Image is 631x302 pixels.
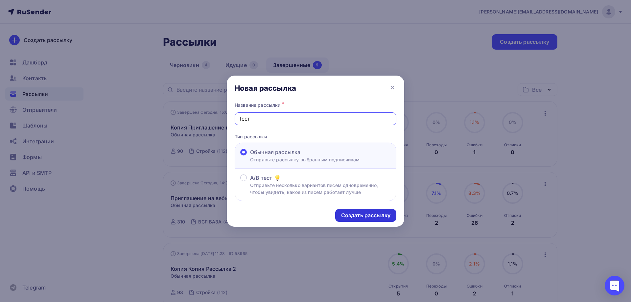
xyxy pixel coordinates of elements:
[239,115,393,123] input: Придумайте название рассылки
[250,182,391,196] p: Отправьте несколько вариантов писем одновременно, чтобы увидеть, какое из писем работает лучше
[250,174,272,182] span: A/B тест
[250,148,300,156] span: Обычная рассылка
[235,83,296,93] div: Новая рассылка
[250,156,360,163] p: Отправьте рассылку выбранным подписчикам
[235,133,396,140] p: Тип рассылки
[341,212,390,219] div: Создать рассылку
[235,101,396,110] div: Название рассылки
